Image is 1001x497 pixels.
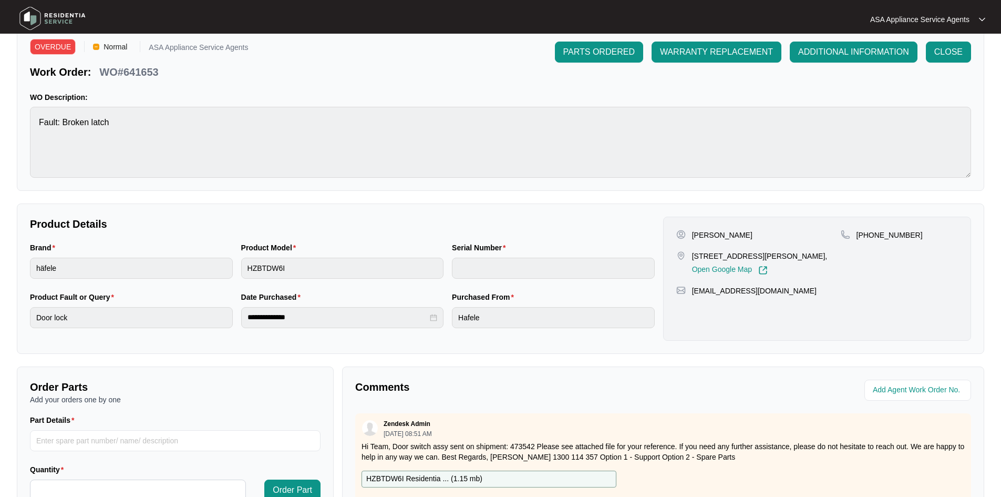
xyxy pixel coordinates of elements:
label: Purchased From [452,292,518,302]
p: Hi Team, Door switch assy sent on shipment: 473542 Please see attached file for your reference. I... [362,441,965,462]
p: Zendesk Admin [384,420,430,428]
p: WO#641653 [99,65,158,79]
span: CLOSE [934,46,963,58]
img: residentia service logo [16,3,89,34]
input: Serial Number [452,258,655,279]
p: HZBTDW6I Residentia ... ( 1.15 mb ) [366,473,482,485]
input: Product Model [241,258,444,279]
span: Order Part [273,484,312,496]
img: Link-External [758,266,768,275]
input: Brand [30,258,233,279]
span: ADDITIONAL INFORMATION [798,46,909,58]
p: ASA Appliance Service Agents [149,44,248,55]
button: CLOSE [926,42,971,63]
input: Date Purchased [247,312,428,323]
p: Work Order: [30,65,91,79]
a: Open Google Map [692,266,768,275]
span: OVERDUE [30,39,76,55]
label: Quantity [30,464,68,475]
img: map-pin [841,230,850,239]
label: Serial Number [452,242,510,253]
input: Add Agent Work Order No. [873,384,965,397]
span: PARTS ORDERED [563,46,635,58]
p: [STREET_ADDRESS][PERSON_NAME], [692,251,828,261]
img: map-pin [676,286,686,295]
label: Date Purchased [241,292,305,302]
p: [PERSON_NAME] [692,230,752,240]
input: Purchased From [452,307,655,328]
input: Product Fault or Query [30,307,233,328]
img: user.svg [362,420,378,436]
p: [DATE] 08:51 AM [384,431,432,437]
p: Order Parts [30,380,321,394]
p: WO Description: [30,92,971,103]
button: PARTS ORDERED [555,42,643,63]
span: WARRANTY REPLACEMENT [660,46,773,58]
button: ADDITIONAL INFORMATION [790,42,917,63]
p: Comments [355,380,656,394]
input: Part Details [30,430,321,451]
span: Normal [99,39,131,55]
img: dropdown arrow [979,17,985,22]
p: Product Details [30,217,655,231]
p: [EMAIL_ADDRESS][DOMAIN_NAME] [692,286,817,296]
textarea: Fault: Broken latch [30,107,971,178]
label: Part Details [30,415,79,425]
img: Vercel Logo [93,44,99,50]
p: [PHONE_NUMBER] [856,230,923,240]
p: Add your orders one by one [30,394,321,405]
button: WARRANTY REPLACEMENT [652,42,781,63]
img: map-pin [676,251,686,260]
label: Product Fault or Query [30,292,118,302]
p: ASA Appliance Service Agents [870,14,969,25]
label: Brand [30,242,59,253]
label: Product Model [241,242,301,253]
img: user-pin [676,230,686,239]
